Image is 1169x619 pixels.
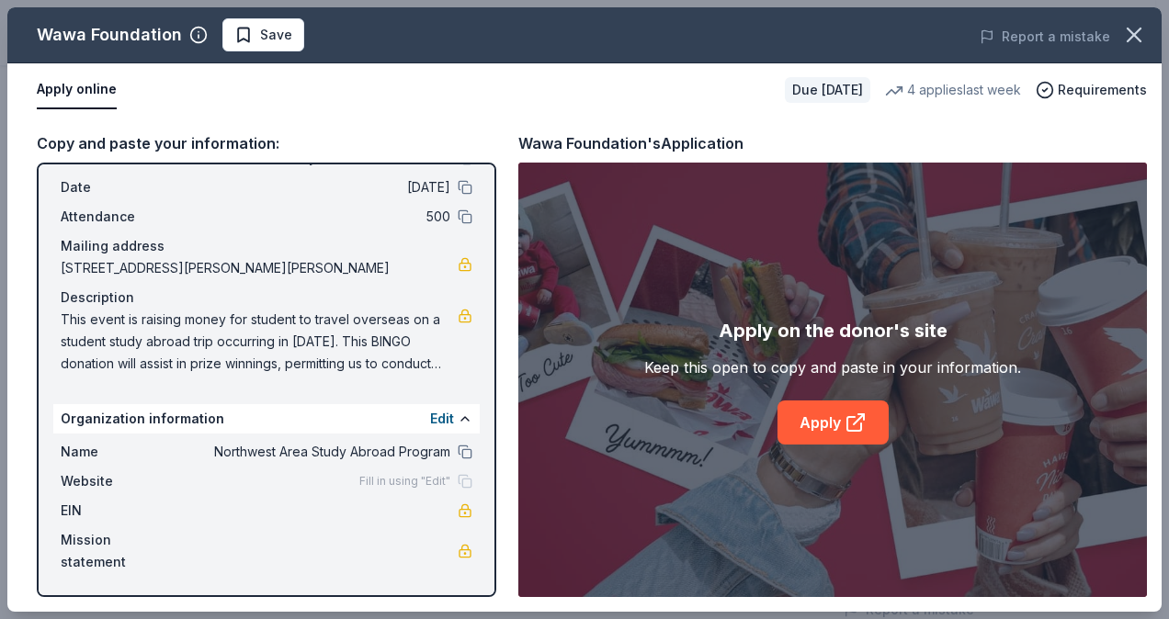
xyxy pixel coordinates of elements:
div: Copy and paste your information: [37,131,496,155]
div: Wawa Foundation [37,20,182,50]
span: This event is raising money for student to travel overseas on a student study abroad trip occurri... [61,309,458,375]
div: Apply on the donor's site [719,316,948,345]
button: Apply online [37,71,117,109]
span: Northwest Area Study Abroad Program [184,441,450,463]
span: Attendance [61,206,184,228]
button: Report a mistake [980,26,1110,48]
span: Name [61,441,184,463]
button: Edit [430,408,454,430]
button: Requirements [1036,79,1147,101]
span: [STREET_ADDRESS][PERSON_NAME][PERSON_NAME] [61,257,458,279]
span: 500 [184,206,450,228]
span: [DATE] [184,176,450,198]
div: Wawa Foundation's Application [518,131,743,155]
span: Save [260,24,292,46]
span: Date [61,176,184,198]
button: Save [222,18,304,51]
div: Due [DATE] [785,77,870,103]
a: Apply [777,400,889,445]
span: EIN [61,500,184,522]
div: Keep this open to copy and paste in your information. [644,356,1021,378]
span: Fill in using "Edit" [359,474,450,489]
div: Organization information [53,404,480,433]
div: Mailing address [61,235,472,257]
div: 4 applies last week [885,79,1021,101]
div: Description [61,287,472,309]
span: Mission statement [61,529,184,573]
span: Website [61,470,184,492]
span: Requirements [1058,79,1147,101]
